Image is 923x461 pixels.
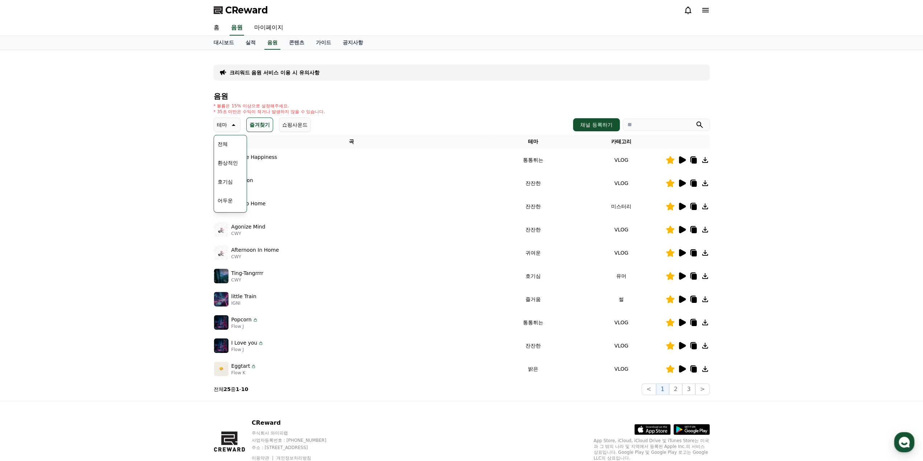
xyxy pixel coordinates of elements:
[231,153,277,161] p: A Little Happiness
[214,103,325,109] p: * 볼륨은 15% 이상으로 설정해주세요.
[231,161,277,167] p: CWY
[236,386,239,392] strong: 1
[231,254,279,260] p: CWY
[489,218,577,241] td: 잔잔한
[230,69,320,76] a: 크리워드 음원 서비스 이용 시 유의사항
[241,386,248,392] strong: 10
[231,300,256,306] p: IGNI
[231,347,264,353] p: Flow J
[682,383,695,395] button: 3
[283,36,310,50] a: 콘텐츠
[337,36,369,50] a: 공지사항
[577,288,666,311] td: 썰
[214,386,248,393] p: 전체 중 -
[264,36,280,50] a: 음원
[214,135,489,148] th: 곡
[214,338,228,353] img: music
[214,362,228,376] img: music
[66,241,75,247] span: 대화
[642,383,656,395] button: <
[214,315,228,330] img: music
[252,445,340,450] p: 주소 : [STREET_ADDRESS]
[489,135,577,148] th: 테마
[240,36,261,50] a: 실적
[215,174,236,190] button: 호기심
[230,20,244,36] a: 음원
[23,241,27,247] span: 홈
[225,4,268,16] span: CReward
[594,438,710,461] p: App Store, iCloud, iCloud Drive 및 iTunes Store는 미국과 그 밖의 나라 및 지역에서 등록된 Apple Inc.의 서비스 상표입니다. Goo...
[489,288,577,311] td: 즐거움
[489,195,577,218] td: 잔잔한
[669,383,682,395] button: 2
[577,172,666,195] td: VLOG
[217,120,227,130] p: 테마
[215,155,241,171] button: 환상적인
[276,456,311,461] a: 개인정보처리방침
[231,246,279,254] p: Afternoon In Home
[214,92,710,100] h4: 음원
[224,386,231,392] strong: 25
[246,118,273,132] button: 즐겨찾기
[231,200,266,207] p: Way To Home
[279,118,311,132] button: 쇼핑사운드
[231,223,265,231] p: Agonize Mind
[489,357,577,380] td: 밝은
[489,241,577,264] td: 귀여운
[208,36,240,50] a: 대시보드
[214,4,268,16] a: CReward
[577,264,666,288] td: 유머
[214,118,240,132] button: 테마
[231,316,252,324] p: Popcorn
[231,269,263,277] p: Ting-Tangrrrr
[231,207,266,213] p: CWY
[656,383,669,395] button: 1
[252,419,340,427] p: CReward
[577,195,666,218] td: 미스터리
[215,193,236,209] button: 어두운
[489,148,577,172] td: 통통튀는
[48,230,94,248] a: 대화
[112,241,121,247] span: 설정
[248,20,289,36] a: 마이페이지
[310,36,337,50] a: 가이드
[573,118,619,131] button: 채널 등록하기
[214,269,228,283] img: music
[252,430,340,436] p: 주식회사 와이피랩
[231,293,256,300] p: little Train
[489,264,577,288] td: 호기심
[489,311,577,334] td: 통통튀는
[252,437,340,443] p: 사업자등록번호 : [PHONE_NUMBER]
[489,172,577,195] td: 잔잔한
[231,277,263,283] p: CWY
[208,20,225,36] a: 홈
[577,135,666,148] th: 카테고리
[577,311,666,334] td: VLOG
[231,362,250,370] p: Eggtart
[231,370,257,376] p: Flow K
[214,246,228,260] img: music
[214,292,228,306] img: music
[577,148,666,172] td: VLOG
[231,324,258,329] p: Flow J
[231,231,265,236] p: CWY
[231,339,257,347] p: I Love you
[94,230,139,248] a: 설정
[577,357,666,380] td: VLOG
[577,334,666,357] td: VLOG
[577,241,666,264] td: VLOG
[214,109,325,115] p: * 35초 미만은 수익이 적거나 발생하지 않을 수 있습니다.
[252,456,275,461] a: 이용약관
[215,136,231,152] button: 전체
[214,222,228,237] img: music
[577,218,666,241] td: VLOG
[489,334,577,357] td: 잔잔한
[2,230,48,248] a: 홈
[695,383,709,395] button: >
